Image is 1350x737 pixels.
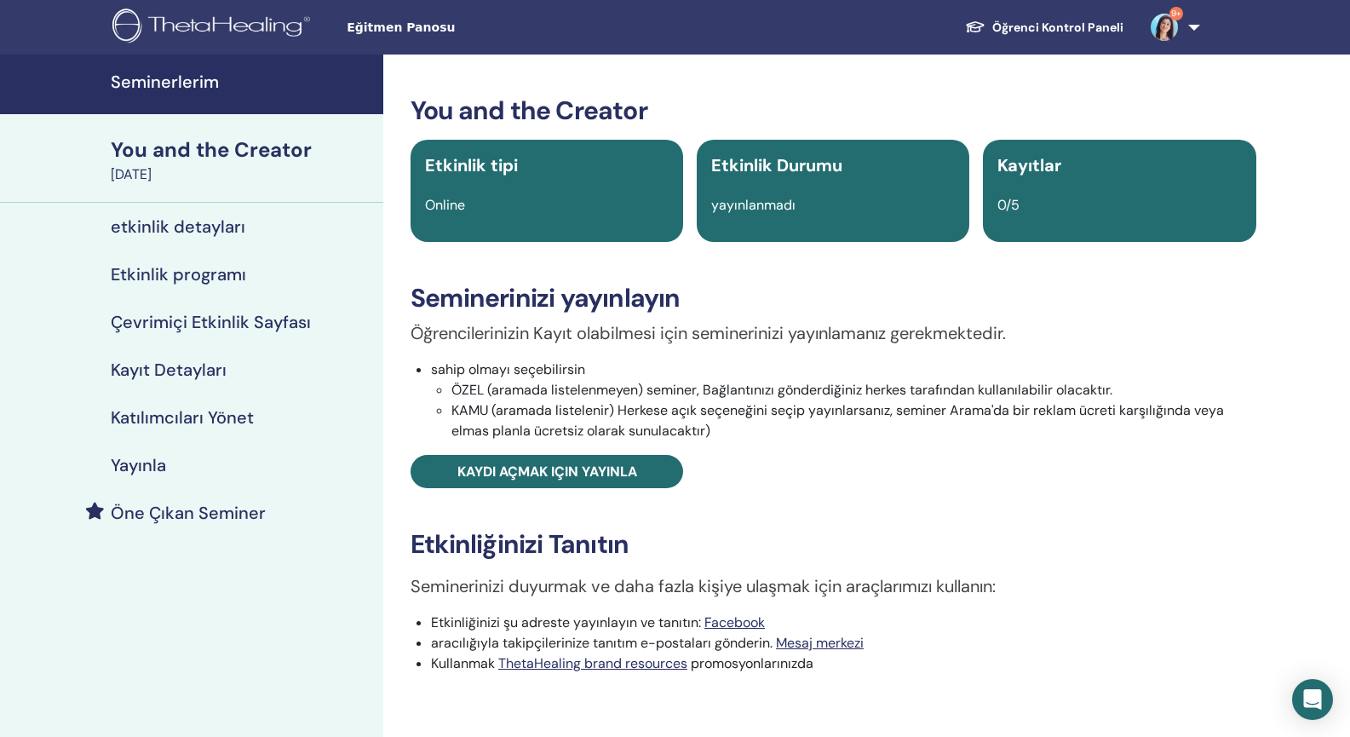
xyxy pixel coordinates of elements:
img: default.jpg [1151,14,1178,41]
a: ThetaHealing brand resources [498,654,687,672]
span: Kayıtlar [997,154,1061,176]
li: sahip olmayı seçebilirsin [431,360,1256,441]
a: You and the Creator[DATE] [101,135,383,185]
li: ÖZEL (aramada listelenmeyen) seminer, Bağlantınızı gönderdiğiniz herkes tarafından kullanılabilir... [451,380,1256,400]
div: Open Intercom Messenger [1292,679,1333,720]
h4: Öne Çıkan Seminer [111,503,266,523]
h4: Katılımcıları Yönet [111,407,254,428]
span: Etkinlik tipi [425,154,518,176]
h4: etkinlik detayları [111,216,245,237]
span: Online [425,196,465,214]
a: Öğrenci Kontrol Paneli [951,12,1137,43]
span: Eğitmen Panosu [347,19,602,37]
img: graduation-cap-white.svg [965,20,985,34]
h4: Kayıt Detayları [111,360,227,380]
span: 9+ [1169,7,1183,20]
a: Kaydı açmak için yayınla [411,455,683,488]
h4: Etkinlik programı [111,264,246,285]
p: Seminerinizi duyurmak ve daha fazla kişiye ulaşmak için araçlarımızı kullanın: [411,573,1256,599]
h4: Seminerlerim [111,72,373,92]
li: aracılığıyla takipçilerinize tanıtım e-postaları gönderin. [431,633,1256,654]
h4: Yayınla [111,455,166,475]
p: Öğrencilerinizin Kayıt olabilmesi için seminerinizi yayınlamanız gerekmektedir. [411,320,1256,346]
a: Facebook [704,613,765,631]
span: yayınlanmadı [711,196,796,214]
li: Etkinliğinizi şu adreste yayınlayın ve tanıtın: [431,613,1256,633]
li: Kullanmak promosyonlarınızda [431,654,1256,674]
span: 0/5 [997,196,1020,214]
a: Mesaj merkezi [776,634,864,652]
img: logo.png [112,9,316,47]
li: KAMU (aramada listelenir) Herkese açık seçeneğini seçip yayınlarsanız, seminer Arama'da bir rekla... [451,400,1256,441]
h3: Seminerinizi yayınlayın [411,283,1256,314]
span: Kaydı açmak için yayınla [457,463,637,481]
h4: Çevrimiçi Etkinlik Sayfası [111,312,311,332]
h3: Etkinliğinizi Tanıtın [411,529,1256,560]
div: You and the Creator [111,135,373,164]
h3: You and the Creator [411,95,1256,126]
span: Etkinlik Durumu [711,154,842,176]
div: [DATE] [111,164,373,185]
